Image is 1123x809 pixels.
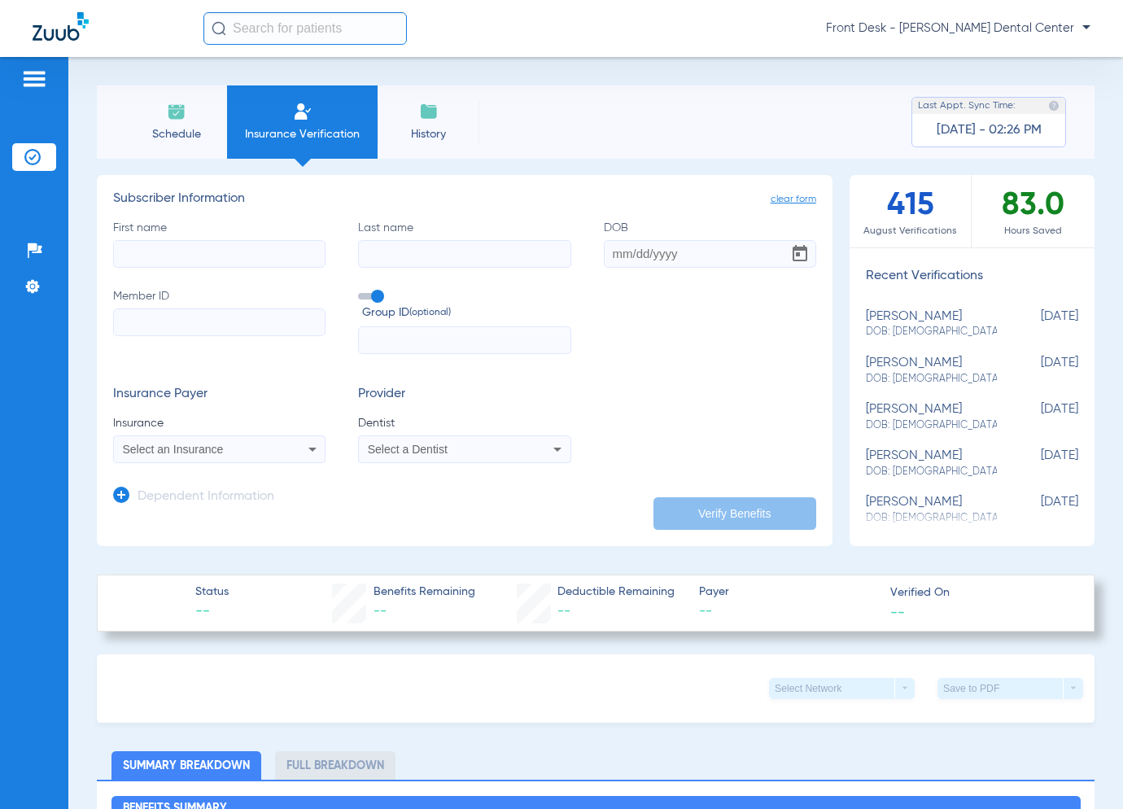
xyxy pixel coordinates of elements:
[362,304,570,321] span: Group ID
[997,448,1078,479] span: [DATE]
[997,309,1078,339] span: [DATE]
[195,601,229,622] span: --
[374,605,387,618] span: --
[699,601,876,622] span: --
[358,220,570,268] label: Last name
[111,751,261,780] li: Summary Breakdown
[113,240,326,268] input: First name
[850,175,972,247] div: 415
[866,356,997,386] div: [PERSON_NAME]
[195,584,229,601] span: Status
[850,223,972,239] span: August Verifications
[358,415,570,431] span: Dentist
[937,122,1042,138] span: [DATE] - 02:26 PM
[138,126,215,142] span: Schedule
[113,191,816,208] h3: Subscriber Information
[212,21,226,36] img: Search Icon
[784,238,816,270] button: Open calendar
[203,12,407,45] input: Search for patients
[368,443,448,456] span: Select a Dentist
[866,495,997,525] div: [PERSON_NAME]
[138,489,274,505] h3: Dependent Information
[918,98,1016,114] span: Last Appt. Sync Time:
[850,269,1095,285] h3: Recent Verifications
[866,465,997,479] span: DOB: [DEMOGRAPHIC_DATA]
[866,418,997,433] span: DOB: [DEMOGRAPHIC_DATA]
[890,603,905,620] span: --
[699,584,876,601] span: Payer
[826,20,1090,37] span: Front Desk - [PERSON_NAME] Dental Center
[113,415,326,431] span: Insurance
[866,402,997,432] div: [PERSON_NAME]
[239,126,365,142] span: Insurance Verification
[972,175,1095,247] div: 83.0
[419,102,439,121] img: History
[21,69,47,89] img: hamburger-icon
[557,584,675,601] span: Deductible Remaining
[358,387,570,403] h3: Provider
[997,495,1078,525] span: [DATE]
[866,325,997,339] span: DOB: [DEMOGRAPHIC_DATA]
[113,220,326,268] label: First name
[113,308,326,336] input: Member ID
[1048,100,1060,112] img: last sync help info
[771,191,816,208] span: clear form
[113,288,326,355] label: Member ID
[972,223,1095,239] span: Hours Saved
[374,584,475,601] span: Benefits Remaining
[409,304,451,321] small: (optional)
[167,102,186,121] img: Schedule
[557,605,570,618] span: --
[604,240,816,268] input: DOBOpen calendar
[275,751,395,780] li: Full Breakdown
[113,387,326,403] h3: Insurance Payer
[997,356,1078,386] span: [DATE]
[653,497,816,530] button: Verify Benefits
[1042,731,1123,809] iframe: Chat Widget
[358,240,570,268] input: Last name
[604,220,816,268] label: DOB
[33,12,89,41] img: Zuub Logo
[890,584,1068,601] span: Verified On
[123,443,224,456] span: Select an Insurance
[293,102,312,121] img: Manual Insurance Verification
[997,402,1078,432] span: [DATE]
[866,309,997,339] div: [PERSON_NAME]
[866,372,997,387] span: DOB: [DEMOGRAPHIC_DATA]
[866,448,997,479] div: [PERSON_NAME]
[390,126,467,142] span: History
